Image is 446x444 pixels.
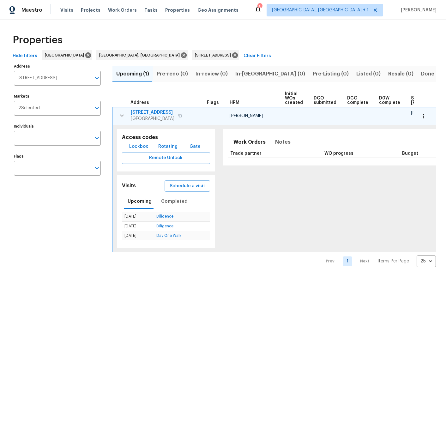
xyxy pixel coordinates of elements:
[108,7,137,13] span: Work Orders
[157,69,188,78] span: Pre-reno (0)
[60,7,73,13] span: Visits
[21,7,42,13] span: Maestro
[42,50,92,60] div: [GEOGRAPHIC_DATA]
[131,109,174,116] span: [STREET_ADDRESS]
[320,255,436,267] nav: Pagination Navigation
[235,69,305,78] span: In-[GEOGRAPHIC_DATA] (0)
[127,154,205,162] span: Remote Unlock
[18,105,40,111] span: 2 Selected
[257,4,262,10] div: 6
[195,52,233,58] span: [STREET_ADDRESS]
[347,96,368,105] span: DCO complete
[14,154,101,158] label: Flags
[10,50,40,62] button: Hide filters
[411,111,424,115] span: [DATE]
[144,8,158,12] span: Tasks
[379,96,400,105] span: D0W complete
[185,141,205,153] button: Gate
[388,69,413,78] span: Resale (0)
[165,7,190,13] span: Properties
[131,116,174,122] span: [GEOGRAPHIC_DATA]
[170,182,205,190] span: Schedule a visit
[122,212,154,221] td: [DATE]
[93,104,101,112] button: Open
[398,7,437,13] span: [PERSON_NAME]
[377,258,409,264] p: Items Per Page
[130,100,149,105] span: Address
[313,69,349,78] span: Pre-Listing (0)
[156,141,180,153] button: Rotating
[417,253,436,269] div: 25
[402,151,418,156] span: Budget
[192,50,239,60] div: [STREET_ADDRESS]
[93,164,101,172] button: Open
[241,50,274,62] button: Clear Filters
[421,69,443,78] span: Done (0)
[230,100,239,105] span: HPM
[356,69,381,78] span: Listed (0)
[13,52,37,60] span: Hide filters
[14,124,101,128] label: Individuals
[99,52,182,58] span: [GEOGRAPHIC_DATA], [GEOGRAPHIC_DATA]
[122,152,210,164] button: Remote Unlock
[187,143,202,151] span: Gate
[93,134,101,142] button: Open
[233,138,266,147] span: Work Orders
[93,74,101,82] button: Open
[207,100,219,105] span: Flags
[122,221,154,231] td: [DATE]
[196,69,228,78] span: In-review (0)
[81,7,100,13] span: Projects
[285,92,303,105] span: Initial WOs created
[122,134,210,141] h5: Access codes
[14,64,101,68] label: Address
[122,231,154,240] td: [DATE]
[343,256,352,266] a: Goto page 1
[314,96,336,105] span: DCO submitted
[128,197,152,205] span: Upcoming
[156,234,181,237] a: Day One Walk
[272,7,369,13] span: [GEOGRAPHIC_DATA], [GEOGRAPHIC_DATA] + 1
[129,143,148,151] span: Lockbox
[158,143,178,151] span: Rotating
[14,94,101,98] label: Markets
[116,69,149,78] span: Upcoming (1)
[197,7,238,13] span: Geo Assignments
[156,214,173,218] a: Diligence
[13,37,63,43] span: Properties
[230,151,262,156] span: Trade partner
[230,114,263,118] span: [PERSON_NAME]
[161,197,188,205] span: Completed
[244,52,271,60] span: Clear Filters
[275,138,291,147] span: Notes
[156,224,173,228] a: Diligence
[122,183,136,189] h5: Visits
[324,151,353,156] span: WO progress
[96,50,188,60] div: [GEOGRAPHIC_DATA], [GEOGRAPHIC_DATA]
[165,180,210,192] button: Schedule a visit
[127,141,151,153] button: Lockbox
[45,52,87,58] span: [GEOGRAPHIC_DATA]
